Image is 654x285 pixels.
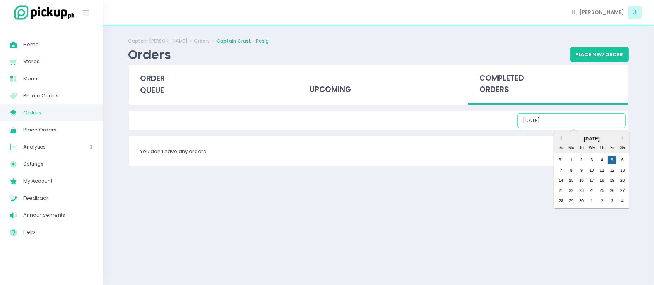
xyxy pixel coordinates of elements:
div: upcoming [298,65,458,103]
div: day-13 [618,166,626,175]
span: Help [23,227,93,237]
button: Previous Month [558,136,562,140]
div: day-14 [557,176,565,185]
div: day-10 [587,166,596,175]
div: day-26 [608,187,616,195]
div: day-17 [587,176,596,185]
div: day-2 [597,197,606,206]
span: order queue [140,73,165,95]
span: Menu [23,74,93,84]
button: Place New Order [570,47,629,62]
div: day-1 [587,197,596,206]
span: Home [23,40,93,50]
span: Settings [23,159,93,169]
div: day-4 [597,156,606,164]
div: day-28 [557,197,565,206]
div: day-20 [618,176,626,185]
div: day-5 [608,156,616,164]
span: [PERSON_NAME] [579,9,624,16]
div: day-21 [557,187,565,195]
div: We [587,143,596,152]
div: day-8 [567,166,575,175]
div: Th [597,143,606,152]
div: month-2025-09 [556,155,628,206]
div: day-3 [608,197,616,206]
div: day-22 [567,187,575,195]
div: day-11 [597,166,606,175]
div: day-29 [567,197,575,206]
div: Fr [608,143,616,152]
div: Orders [128,47,171,62]
div: day-3 [587,156,596,164]
div: Mo [567,143,575,152]
div: You don't have any orders. [129,136,628,166]
a: Captain Crust - Pasig [217,38,269,45]
div: day-23 [577,187,586,195]
div: day-19 [608,176,616,185]
div: completed orders [468,65,628,105]
div: day-31 [557,156,565,164]
div: Su [557,143,565,152]
div: day-9 [577,166,586,175]
span: My Account [23,176,93,186]
div: Sa [618,143,626,152]
div: day-4 [618,197,626,206]
button: Next Month [622,136,626,140]
span: Place Orders [23,125,93,135]
div: day-2 [577,156,586,164]
a: Orders [194,38,210,45]
div: Tu [577,143,586,152]
div: day-15 [567,176,575,185]
span: Feedback [23,193,93,203]
span: Promo Codes [23,91,93,101]
div: [DATE] [554,135,630,142]
span: Hi, [572,9,578,16]
span: Orders [23,108,93,118]
a: Captain [PERSON_NAME] [128,38,188,45]
div: day-1 [567,156,575,164]
div: day-7 [557,166,565,175]
div: day-6 [618,156,626,164]
span: Announcements [23,210,93,220]
div: day-25 [597,187,606,195]
div: day-27 [618,187,626,195]
div: day-12 [608,166,616,175]
div: day-16 [577,176,586,185]
span: Analytics [23,142,68,152]
span: J [628,6,642,19]
div: day-24 [587,187,596,195]
div: day-18 [597,176,606,185]
img: logo [10,4,76,21]
div: day-30 [577,197,586,206]
span: Stores [23,57,93,67]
